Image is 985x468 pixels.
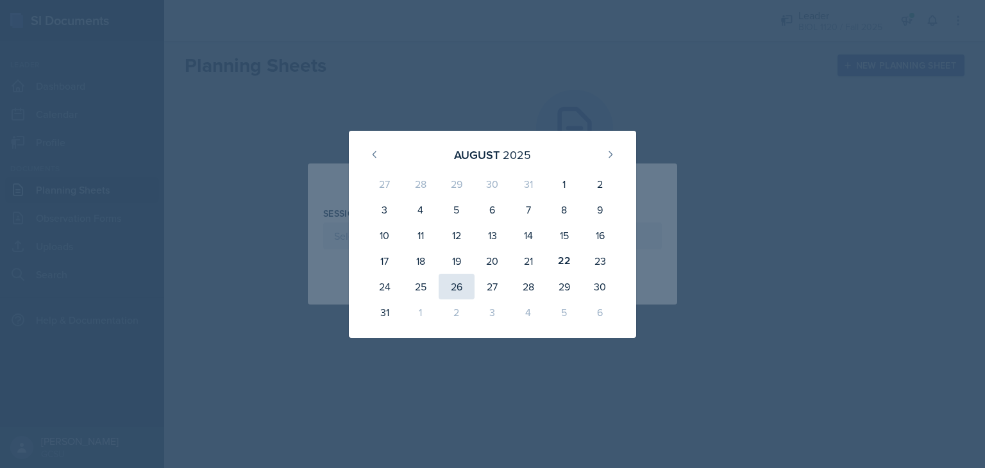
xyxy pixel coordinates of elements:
[582,299,618,325] div: 6
[475,248,510,274] div: 20
[510,197,546,222] div: 7
[367,299,403,325] div: 31
[367,222,403,248] div: 10
[510,171,546,197] div: 31
[454,146,500,163] div: August
[582,171,618,197] div: 2
[510,274,546,299] div: 28
[582,222,618,248] div: 16
[546,171,582,197] div: 1
[503,146,531,163] div: 2025
[439,248,475,274] div: 19
[403,299,439,325] div: 1
[510,299,546,325] div: 4
[403,274,439,299] div: 25
[546,299,582,325] div: 5
[403,171,439,197] div: 28
[582,248,618,274] div: 23
[510,248,546,274] div: 21
[403,248,439,274] div: 18
[367,248,403,274] div: 17
[475,197,510,222] div: 6
[546,274,582,299] div: 29
[475,274,510,299] div: 27
[439,197,475,222] div: 5
[439,171,475,197] div: 29
[546,222,582,248] div: 15
[439,222,475,248] div: 12
[475,222,510,248] div: 13
[510,222,546,248] div: 14
[582,274,618,299] div: 30
[475,299,510,325] div: 3
[439,299,475,325] div: 2
[546,248,582,274] div: 22
[403,222,439,248] div: 11
[403,197,439,222] div: 4
[582,197,618,222] div: 9
[367,171,403,197] div: 27
[439,274,475,299] div: 26
[367,197,403,222] div: 3
[546,197,582,222] div: 8
[367,274,403,299] div: 24
[475,171,510,197] div: 30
